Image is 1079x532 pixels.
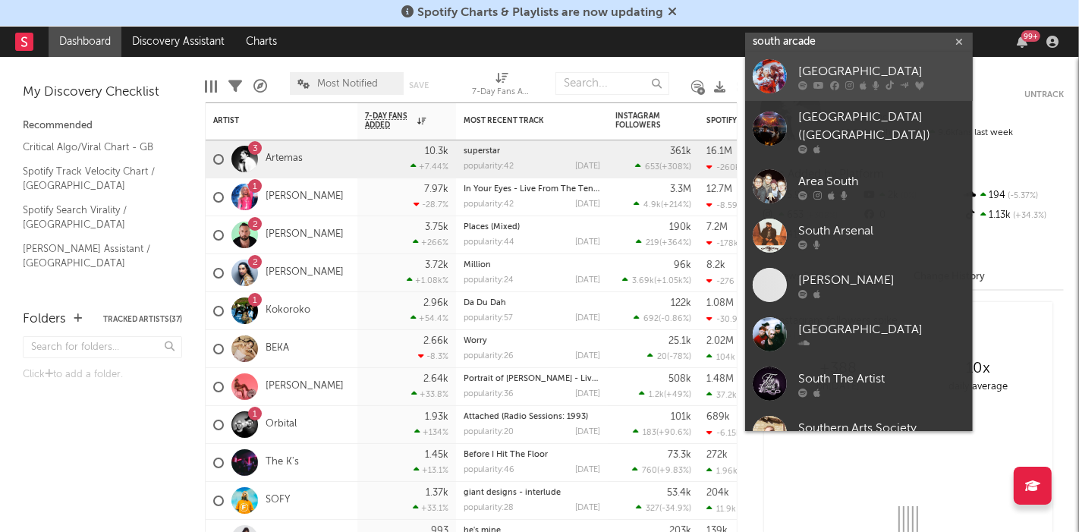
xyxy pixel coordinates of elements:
[706,488,729,498] div: 204k
[464,276,514,285] div: popularity: 24
[411,313,448,323] div: +54.4 %
[464,147,600,156] div: superstar
[706,184,732,194] div: 12.7M
[464,466,514,474] div: popularity: 46
[464,504,514,512] div: popularity: 28
[464,390,514,398] div: popularity: 36
[1021,30,1040,42] div: 99 +
[23,310,66,329] div: Folders
[418,7,664,19] span: Spotify Charts & Playlists are now updating
[23,336,182,358] input: Search for folders...
[745,162,973,211] a: Area South
[908,378,1049,396] div: daily average
[1011,212,1047,220] span: +34.3 %
[706,314,742,324] div: -30.9k
[668,450,691,460] div: 73.3k
[464,261,600,269] div: Million
[575,200,600,209] div: [DATE]
[745,260,973,310] a: [PERSON_NAME]
[23,163,167,194] a: Spotify Track Velocity Chart / [GEOGRAPHIC_DATA]
[1006,192,1039,200] span: -5.37 %
[464,223,520,231] a: Places (Mixed)
[656,277,689,285] span: +1.05k %
[662,239,689,247] span: +364 %
[253,65,267,109] div: A&R Pipeline
[266,342,289,355] a: BEKA
[636,238,691,247] div: ( )
[213,116,327,125] div: Artist
[23,83,182,102] div: My Discovery Checklist
[646,505,659,513] span: 327
[669,222,691,232] div: 190k
[642,467,657,475] span: 760
[798,420,965,438] div: Southern Arts Society
[668,7,678,19] span: Dismiss
[706,374,734,384] div: 1.48M
[706,260,725,270] div: 8.2k
[266,418,297,431] a: Orbital
[464,451,600,459] div: Before I Hit The Floor
[663,201,689,209] span: +214 %
[575,352,600,360] div: [DATE]
[706,504,736,514] div: 11.9k
[670,146,691,156] div: 361k
[798,222,965,241] div: South Arsenal
[647,351,691,361] div: ( )
[745,310,973,359] a: [GEOGRAPHIC_DATA]
[798,370,965,389] div: South The Artist
[575,162,600,171] div: [DATE]
[266,304,310,317] a: Kokoroko
[464,413,588,421] a: Attached (Radio Sessions: 1993)
[424,184,448,194] div: 7.97k
[121,27,235,57] a: Discovery Assistant
[266,228,344,241] a: [PERSON_NAME]
[464,375,707,383] a: Portrait of [PERSON_NAME] - Live From [GEOGRAPHIC_DATA]
[674,260,691,270] div: 96k
[798,321,965,339] div: [GEOGRAPHIC_DATA]
[472,65,533,109] div: 7-Day Fans Added (7-Day Fans Added)
[411,389,448,399] div: +33.8 %
[963,186,1064,206] div: 194
[668,374,691,384] div: 508k
[464,337,487,345] a: Worry
[266,266,344,279] a: [PERSON_NAME]
[745,52,973,101] a: [GEOGRAPHIC_DATA]
[464,489,561,497] a: giant designs - interlude
[103,316,182,323] button: Tracked Artists(37)
[798,63,965,81] div: [GEOGRAPHIC_DATA]
[633,427,691,437] div: ( )
[671,412,691,422] div: 101k
[706,336,734,346] div: 2.02M
[706,412,730,422] div: 689k
[266,190,344,203] a: [PERSON_NAME]
[464,489,600,497] div: giant designs - interlude
[23,202,167,233] a: Spotify Search Virality / [GEOGRAPHIC_DATA]
[423,336,448,346] div: 2.66k
[622,275,691,285] div: ( )
[464,185,600,194] div: In Your Eyes - Live From The Tension Tour
[411,162,448,172] div: +7.44 %
[414,465,448,475] div: +13.1 %
[645,163,659,172] span: 653
[657,353,667,361] span: 20
[575,276,600,285] div: [DATE]
[555,72,669,95] input: Search...
[667,488,691,498] div: 53.4k
[413,238,448,247] div: +266 %
[23,279,167,310] a: Algorithmic A&R Assistant ([GEOGRAPHIC_DATA])
[643,315,659,323] span: 692
[634,313,691,323] div: ( )
[23,366,182,384] div: Click to add a folder.
[798,109,965,145] div: [GEOGRAPHIC_DATA] ([GEOGRAPHIC_DATA])
[464,200,514,209] div: popularity: 42
[798,272,965,290] div: [PERSON_NAME]
[706,200,742,210] div: -8.59k
[423,298,448,308] div: 2.96k
[423,374,448,384] div: 2.64k
[632,277,654,285] span: 3.69k
[706,428,741,438] div: -6.15k
[963,206,1064,225] div: 1.13k
[706,238,738,248] div: -178k
[464,428,514,436] div: popularity: 20
[575,504,600,512] div: [DATE]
